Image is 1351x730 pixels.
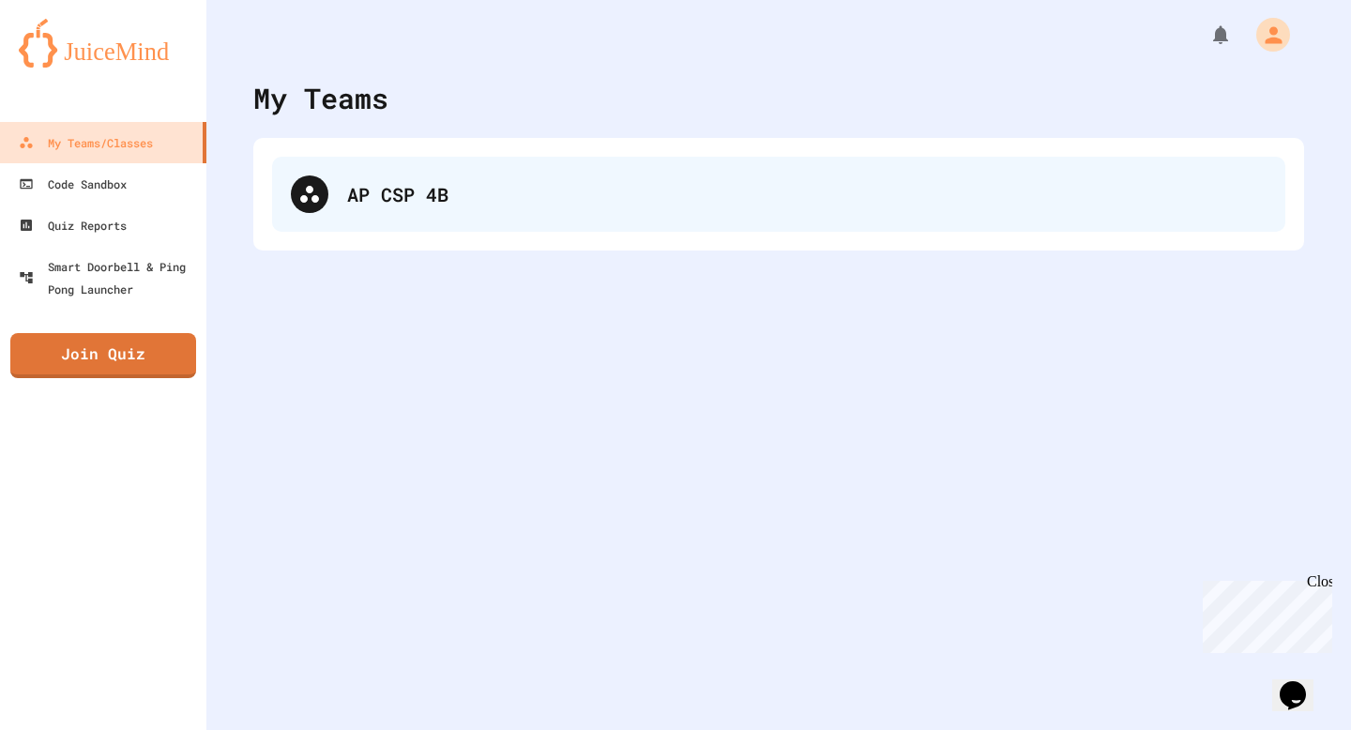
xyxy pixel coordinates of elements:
[19,255,199,300] div: Smart Doorbell & Ping Pong Launcher
[19,214,127,236] div: Quiz Reports
[347,180,1267,208] div: AP CSP 4B
[19,173,127,195] div: Code Sandbox
[1175,19,1237,51] div: My Notifications
[1272,655,1332,711] iframe: chat widget
[19,19,188,68] img: logo-orange.svg
[1237,13,1295,56] div: My Account
[272,157,1285,232] div: AP CSP 4B
[10,333,196,378] a: Join Quiz
[19,131,153,154] div: My Teams/Classes
[8,8,129,119] div: Chat with us now!Close
[253,77,388,119] div: My Teams
[1195,573,1332,653] iframe: chat widget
